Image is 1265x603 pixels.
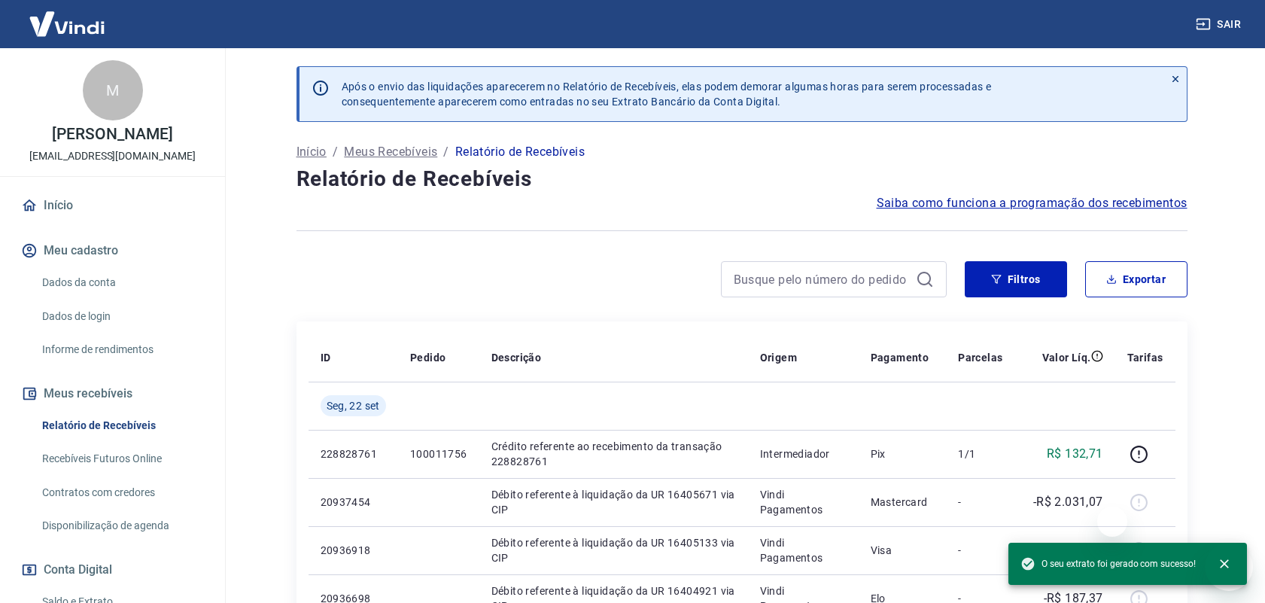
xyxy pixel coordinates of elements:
p: Visa [871,543,934,558]
p: 1/1 [958,446,1002,461]
button: Filtros [965,261,1067,297]
button: Exportar [1085,261,1187,297]
p: - [958,495,1002,510]
p: Origem [760,350,797,365]
p: Valor Líq. [1042,350,1091,365]
p: -R$ 2.031,07 [1033,493,1103,511]
p: / [443,143,449,161]
a: Relatório de Recebíveis [36,410,207,441]
a: Disponibilização de agenda [36,510,207,541]
p: [EMAIL_ADDRESS][DOMAIN_NAME] [29,148,196,164]
p: Relatório de Recebíveis [455,143,585,161]
a: Saiba como funciona a programação dos recebimentos [877,194,1187,212]
p: - [958,543,1002,558]
a: Contratos com credores [36,477,207,508]
p: / [333,143,338,161]
iframe: Botão para abrir a janela de mensagens [1205,543,1253,591]
a: Dados de login [36,301,207,332]
a: Informe de rendimentos [36,334,207,365]
p: Crédito referente ao recebimento da transação 228828761 [491,439,736,469]
p: Parcelas [958,350,1002,365]
p: Vindi Pagamentos [760,535,847,565]
p: [PERSON_NAME] [52,126,172,142]
button: Sair [1193,11,1247,38]
div: M [83,60,143,120]
p: Pix [871,446,934,461]
p: R$ 132,71 [1047,445,1103,463]
a: Início [296,143,327,161]
img: Vindi [18,1,116,47]
input: Busque pelo número do pedido [734,268,910,291]
p: Vindi Pagamentos [760,487,847,517]
p: -R$ 340,07 [1044,541,1103,559]
p: 20937454 [321,495,386,510]
button: Meus recebíveis [18,377,207,410]
a: Dados da conta [36,267,207,298]
p: Intermediador [760,446,847,461]
p: 228828761 [321,446,386,461]
p: Tarifas [1127,350,1163,365]
p: Pagamento [871,350,929,365]
h4: Relatório de Recebíveis [296,164,1187,194]
a: Meus Recebíveis [344,143,437,161]
p: ID [321,350,331,365]
button: Conta Digital [18,553,207,586]
p: Pedido [410,350,445,365]
p: Débito referente à liquidação da UR 16405133 via CIP [491,535,736,565]
p: 100011756 [410,446,467,461]
a: Recebíveis Futuros Online [36,443,207,474]
p: Descrição [491,350,542,365]
p: 20936918 [321,543,386,558]
p: Débito referente à liquidação da UR 16405671 via CIP [491,487,736,517]
span: Seg, 22 set [327,398,380,413]
p: Mastercard [871,495,934,510]
iframe: Fechar mensagem [1097,507,1127,537]
a: Início [18,189,207,222]
span: O seu extrato foi gerado com sucesso! [1020,556,1196,571]
button: Meu cadastro [18,234,207,267]
p: Após o envio das liquidações aparecerem no Relatório de Recebíveis, elas podem demorar algumas ho... [342,79,992,109]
